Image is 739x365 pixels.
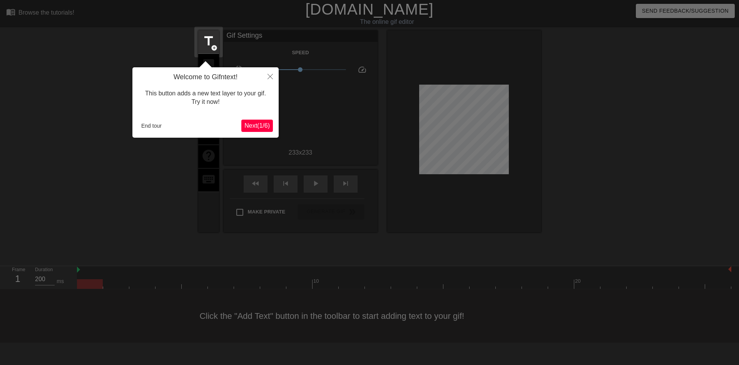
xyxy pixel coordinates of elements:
[138,120,165,132] button: End tour
[138,82,273,114] div: This button adds a new text layer to your gif. Try it now!
[262,67,279,85] button: Close
[241,120,273,132] button: Next
[138,73,273,82] h4: Welcome to Gifntext!
[244,122,270,129] span: Next ( 1 / 6 )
